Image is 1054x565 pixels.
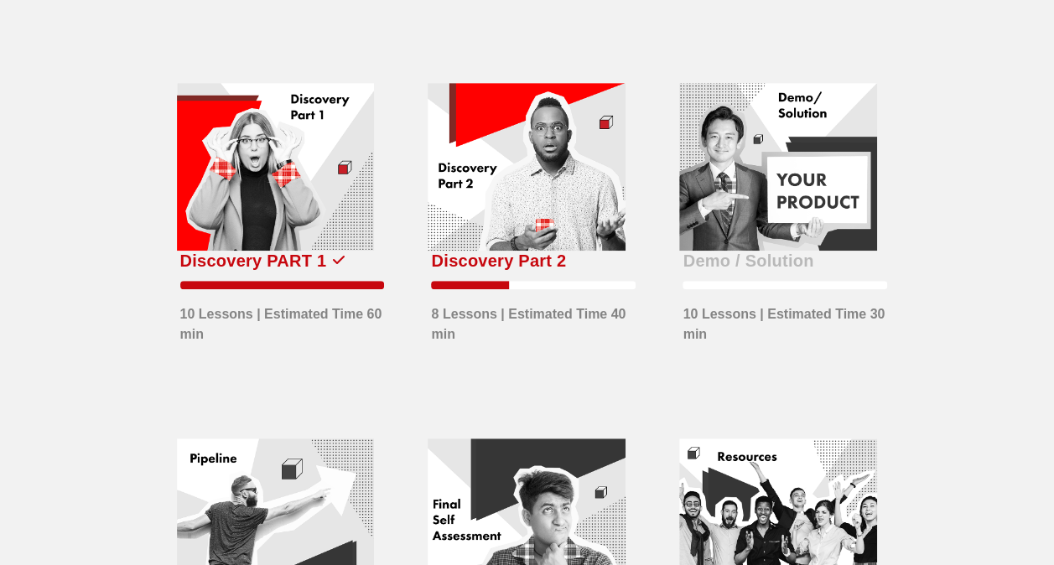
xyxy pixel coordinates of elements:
[431,296,636,345] div: 8 Lessons | Estimated Time 40 min
[683,247,813,274] div: Demo / Solution
[431,247,566,274] div: Discovery Part 2
[180,247,327,274] div: Discovery PART 1
[180,296,385,345] div: 10 Lessons | Estimated Time 60 min
[683,296,887,345] div: 10 Lessons | Estimated Time 30 min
